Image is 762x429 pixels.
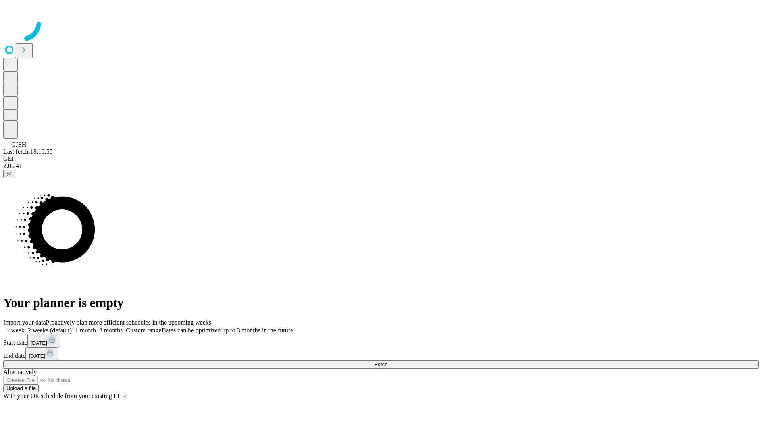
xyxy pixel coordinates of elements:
[3,360,759,369] button: Fetch
[3,347,759,360] div: End date
[99,327,123,334] span: 3 months
[3,296,759,310] h1: Your planner is empty
[3,155,759,162] div: GEI
[31,340,47,346] span: [DATE]
[11,141,26,148] span: GJSH
[6,171,12,177] span: @
[3,334,759,347] div: Start date
[75,327,96,334] span: 1 month
[3,170,15,178] button: @
[3,148,53,155] span: Last fetch: 18:10:55
[3,319,46,326] span: Import your data
[126,327,161,334] span: Custom range
[46,319,213,326] span: Proactively plan more efficient schedules in the upcoming weeks.
[3,369,37,375] span: Alternatively
[374,361,387,367] span: Fetch
[162,327,294,334] span: Dates can be optimized up to 3 months in the future.
[27,334,60,347] button: [DATE]
[6,327,25,334] span: 1 week
[3,384,39,392] button: Upload a file
[3,392,126,399] span: With your OR schedule from your existing EHR
[28,327,72,334] span: 2 weeks (default)
[3,162,759,170] div: 2.0.241
[29,353,45,359] span: [DATE]
[25,347,58,360] button: [DATE]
